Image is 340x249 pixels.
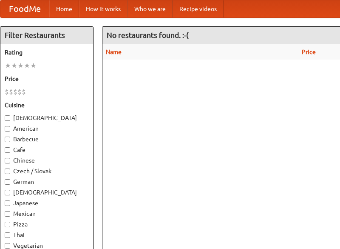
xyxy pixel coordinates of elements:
li: $ [9,87,13,97]
h5: Cuisine [5,101,89,109]
a: Name [106,49,122,55]
li: $ [13,87,17,97]
li: $ [5,87,9,97]
li: $ [17,87,22,97]
label: Czech / Slovak [5,167,89,175]
li: ★ [5,61,11,70]
a: Recipe videos [173,0,224,17]
input: Chinese [5,158,10,163]
label: Chinese [5,156,89,165]
input: Vegetarian [5,243,10,249]
input: [DEMOGRAPHIC_DATA] [5,190,10,195]
input: Japanese [5,200,10,206]
label: American [5,124,89,133]
label: Mexican [5,209,89,218]
label: Pizza [5,220,89,229]
input: German [5,179,10,185]
li: ★ [24,61,30,70]
a: Home [49,0,79,17]
input: Czech / Slovak [5,169,10,174]
label: Cafe [5,146,89,154]
input: Mexican [5,211,10,217]
a: Price [302,49,316,55]
li: ★ [11,61,17,70]
a: Who we are [127,0,173,17]
li: $ [22,87,26,97]
a: FoodMe [0,0,49,17]
label: [DEMOGRAPHIC_DATA] [5,114,89,122]
label: [DEMOGRAPHIC_DATA] [5,188,89,197]
label: Thai [5,231,89,239]
input: Thai [5,232,10,238]
a: How it works [79,0,127,17]
input: American [5,126,10,132]
li: ★ [17,61,24,70]
h4: Filter Restaurants [0,27,93,44]
input: Pizza [5,222,10,227]
label: German [5,177,89,186]
label: Barbecue [5,135,89,143]
input: [DEMOGRAPHIC_DATA] [5,115,10,121]
label: Japanese [5,199,89,207]
input: Cafe [5,147,10,153]
li: ★ [30,61,37,70]
h5: Price [5,74,89,83]
h5: Rating [5,48,89,57]
ng-pluralize: No restaurants found. :-( [107,31,189,39]
input: Barbecue [5,137,10,142]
